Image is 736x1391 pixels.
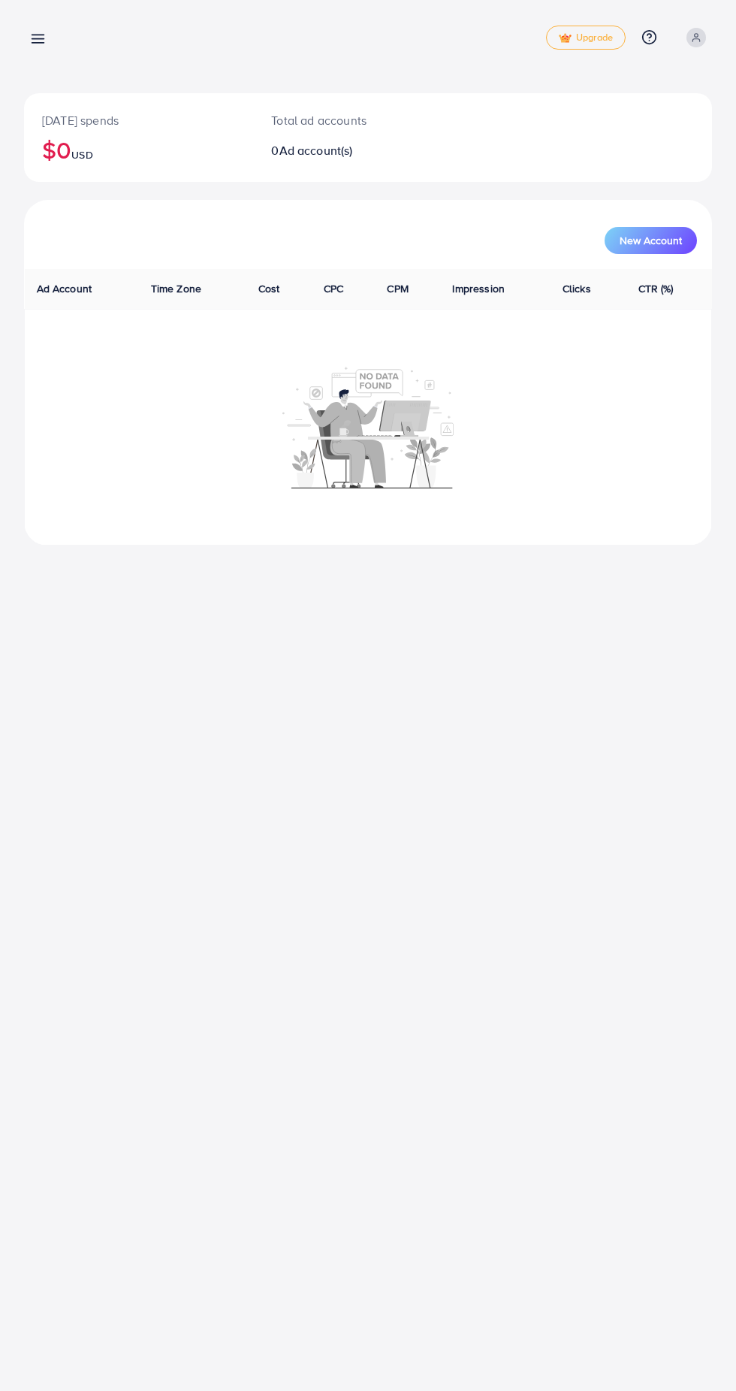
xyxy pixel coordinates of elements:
span: Impression [452,281,505,296]
span: USD [71,147,92,162]
h2: 0 [271,144,407,158]
span: Upgrade [559,32,613,44]
span: Clicks [563,281,591,296]
p: Total ad accounts [271,111,407,129]
span: CTR (%) [638,281,674,296]
span: Cost [258,281,280,296]
span: New Account [620,235,682,246]
span: Ad Account [37,281,92,296]
span: Ad account(s) [279,142,353,159]
h2: $0 [42,135,235,164]
span: CPC [324,281,343,296]
a: tickUpgrade [546,26,626,50]
img: No account [282,365,454,488]
span: Time Zone [151,281,201,296]
img: tick [559,33,572,44]
button: New Account [605,227,697,254]
span: CPM [387,281,408,296]
p: [DATE] spends [42,111,235,129]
